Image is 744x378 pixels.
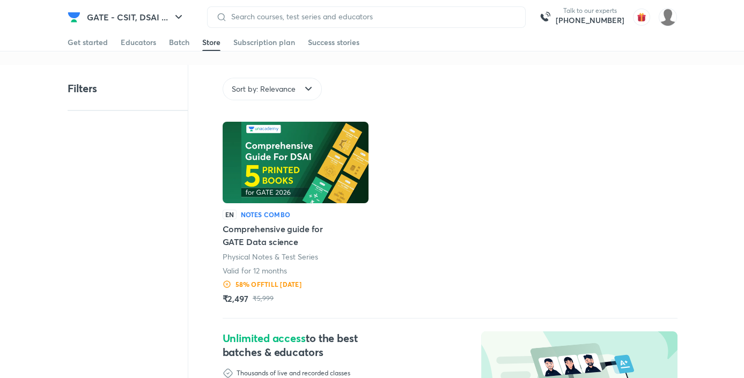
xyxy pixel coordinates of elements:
h5: ₹2,497 [223,292,249,305]
p: Talk to our experts [556,6,624,15]
h4: Filters [68,81,97,95]
img: Discount Logo [223,280,231,288]
span: to the best batches & educators [223,331,358,359]
p: EN [223,210,237,219]
button: GATE - CSIT, DSAI ... [80,6,191,28]
p: ₹5,999 [253,294,274,303]
div: Get started [68,37,108,48]
h4: Unlimited access [223,331,392,359]
div: Store [202,37,220,48]
h6: Notes Combo [241,210,291,219]
p: Valid for 12 months [223,265,287,276]
div: Batch [169,37,189,48]
img: call-us [534,6,556,28]
img: Batch Thumbnail [223,122,369,203]
a: [PHONE_NUMBER] [556,15,624,26]
a: Success stories [308,34,359,51]
img: Varsha Sharma [659,8,677,26]
a: Educators [121,34,156,51]
img: avatar [633,9,650,26]
a: Subscription plan [233,34,295,51]
span: Sort by: Relevance [232,84,296,94]
p: Physical Notes & Test Series [223,251,319,262]
h5: Comprehensive guide for GATE Data science [223,223,369,248]
div: Subscription plan [233,37,295,48]
a: Batch [169,34,189,51]
div: Educators [121,37,156,48]
div: Success stories [308,37,359,48]
h6: 58 % OFF till [DATE] [235,279,301,289]
img: Company Logo [68,11,80,24]
p: Thousands of live and recorded classes [237,369,350,377]
a: Get started [68,34,108,51]
input: Search courses, test series and educators [227,12,517,21]
a: Store [202,34,220,51]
